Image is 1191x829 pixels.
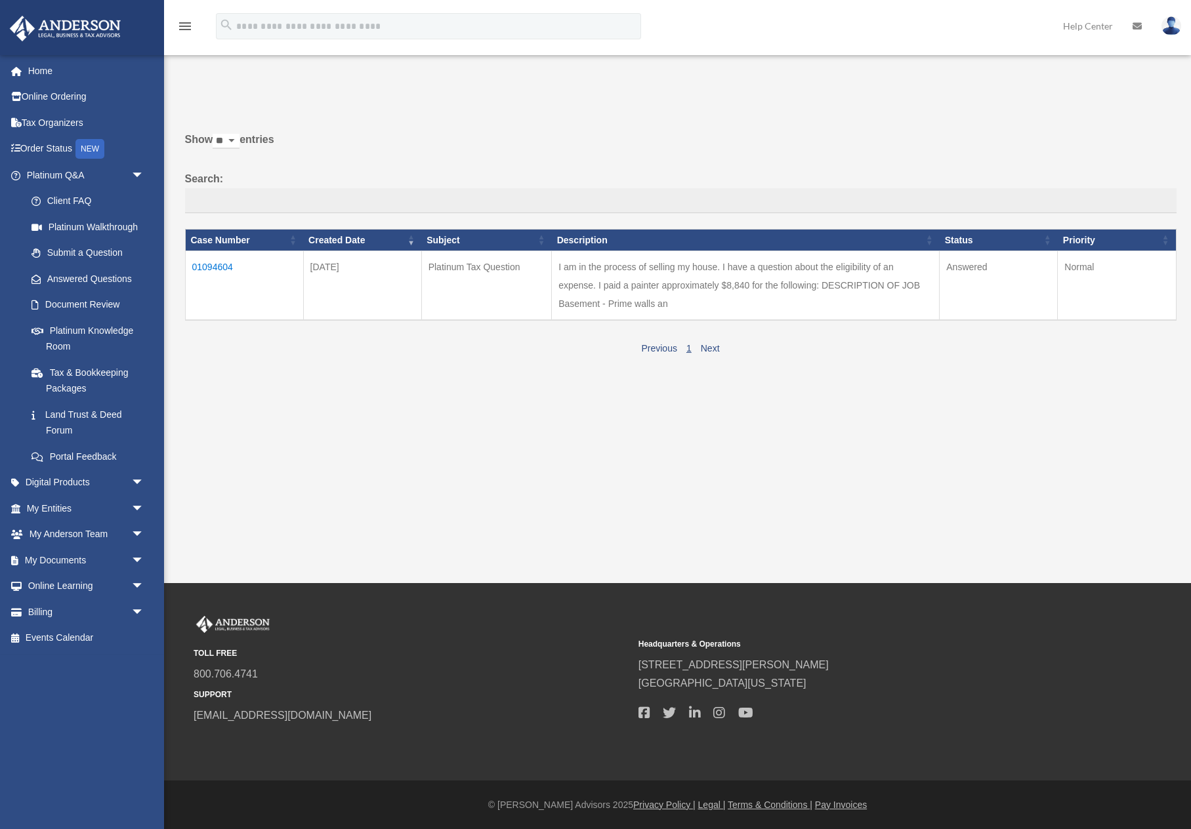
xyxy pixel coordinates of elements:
[18,292,157,318] a: Document Review
[75,139,104,159] div: NEW
[9,162,157,188] a: Platinum Q&Aarrow_drop_down
[18,317,157,359] a: Platinum Knowledge Room
[9,547,164,573] a: My Documentsarrow_drop_down
[194,710,371,721] a: [EMAIL_ADDRESS][DOMAIN_NAME]
[18,401,157,443] a: Land Trust & Deed Forum
[185,251,303,321] td: 01094604
[194,647,629,660] small: TOLL FREE
[9,573,164,599] a: Online Learningarrow_drop_down
[18,240,157,266] a: Submit a Question
[185,131,1177,162] label: Show entries
[177,23,193,34] a: menu
[131,573,157,600] span: arrow_drop_down
[18,214,157,240] a: Platinum Walkthrough
[219,18,234,32] i: search
[18,443,157,470] a: Portal Feedback
[9,110,164,136] a: Tax Organizers
[131,599,157,626] span: arrow_drop_down
[1161,16,1181,35] img: User Pic
[303,251,421,321] td: [DATE]
[421,229,552,251] th: Subject: activate to sort column ascending
[131,547,157,574] span: arrow_drop_down
[194,668,258,679] a: 800.706.4741
[177,18,193,34] i: menu
[9,495,164,521] a: My Entitiesarrow_drop_down
[9,84,164,110] a: Online Ordering
[303,229,421,251] th: Created Date: activate to sort column ascending
[131,495,157,522] span: arrow_drop_down
[9,625,164,651] a: Events Calendar
[18,188,157,214] a: Client FAQ
[185,229,303,251] th: Case Number: activate to sort column ascending
[940,251,1058,321] td: Answered
[213,134,240,149] select: Showentries
[9,521,164,548] a: My Anderson Teamarrow_drop_down
[552,229,940,251] th: Description: activate to sort column ascending
[9,470,164,496] a: Digital Productsarrow_drop_down
[698,799,726,810] a: Legal |
[131,470,157,496] span: arrow_drop_down
[1058,251,1176,321] td: Normal
[638,637,1074,651] small: Headquarters & Operations
[164,797,1191,813] div: © [PERSON_NAME] Advisors 2025
[185,170,1177,213] label: Search:
[9,58,164,84] a: Home
[701,343,720,354] a: Next
[686,343,692,354] a: 1
[131,162,157,189] span: arrow_drop_down
[194,616,272,633] img: Anderson Advisors Platinum Portal
[9,136,164,163] a: Order StatusNEW
[185,188,1177,213] input: Search:
[131,521,157,548] span: arrow_drop_down
[633,799,696,810] a: Privacy Policy |
[1058,229,1176,251] th: Priority: activate to sort column ascending
[728,799,812,810] a: Terms & Conditions |
[641,343,677,354] a: Previous
[6,16,125,41] img: Anderson Advisors Platinum Portal
[18,266,151,292] a: Answered Questions
[18,359,157,401] a: Tax & Bookkeeping Packages
[9,599,164,625] a: Billingarrow_drop_down
[940,229,1058,251] th: Status: activate to sort column ascending
[815,799,867,810] a: Pay Invoices
[638,659,829,670] a: [STREET_ADDRESS][PERSON_NAME]
[638,677,806,689] a: [GEOGRAPHIC_DATA][US_STATE]
[552,251,940,321] td: I am in the process of selling my house. I have a question about the eligibility of an expense. I...
[194,688,629,702] small: SUPPORT
[421,251,552,321] td: Platinum Tax Question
